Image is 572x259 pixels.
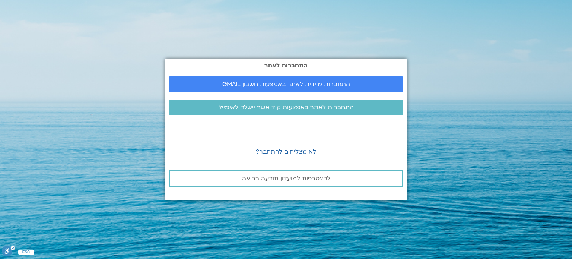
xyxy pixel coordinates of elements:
[169,100,403,115] a: התחברות לאתר באמצעות קוד אשר יישלח לאימייל
[169,170,403,187] a: להצטרפות למועדון תודעה בריאה
[169,76,403,92] a: התחברות מיידית לאתר באמצעות חשבון GMAIL
[256,148,316,156] a: לא מצליחים להתחבר?
[219,104,354,111] span: התחברות לאתר באמצעות קוד אשר יישלח לאימייל
[169,62,403,69] h2: התחברות לאתר
[222,81,350,88] span: התחברות מיידית לאתר באמצעות חשבון GMAIL
[242,175,330,182] span: להצטרפות למועדון תודעה בריאה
